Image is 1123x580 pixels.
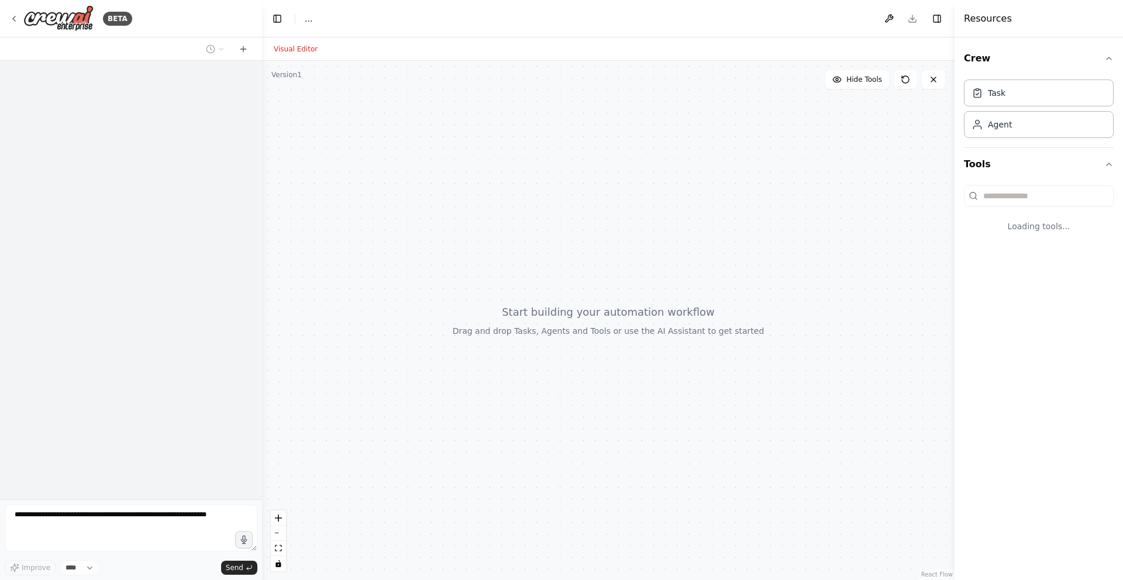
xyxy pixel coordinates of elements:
button: Hide left sidebar [269,11,285,27]
button: Visual Editor [267,42,325,56]
span: Send [226,563,243,572]
h4: Resources [964,12,1012,26]
button: zoom in [271,510,286,526]
div: Agent [988,119,1012,130]
nav: breadcrumb [305,13,312,25]
div: Tools [964,181,1114,251]
button: Click to speak your automation idea [235,531,253,548]
div: BETA [103,12,132,26]
div: Version 1 [271,70,302,80]
a: React Flow attribution [921,571,953,578]
div: Loading tools... [964,211,1114,241]
div: React Flow controls [271,510,286,571]
span: ... [305,13,312,25]
img: Logo [23,5,94,32]
button: Start a new chat [234,42,253,56]
button: Switch to previous chat [201,42,229,56]
div: Crew [964,75,1114,147]
button: Hide right sidebar [929,11,945,27]
button: Tools [964,148,1114,181]
div: Task [988,87,1005,99]
span: Hide Tools [846,75,882,84]
button: Hide Tools [825,70,889,89]
span: Improve [22,563,50,572]
button: Send [221,561,257,575]
button: zoom out [271,526,286,541]
button: toggle interactivity [271,556,286,571]
button: fit view [271,541,286,556]
button: Crew [964,42,1114,75]
button: Improve [5,560,56,575]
